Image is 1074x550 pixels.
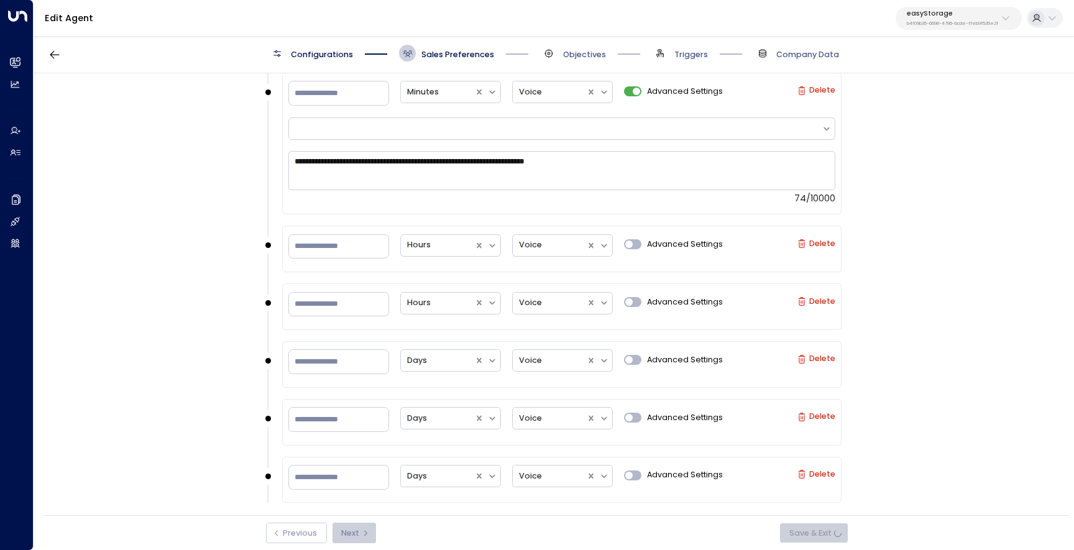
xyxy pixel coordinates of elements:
span: Advanced Settings [647,296,723,308]
label: Delete [797,354,835,363]
span: Advanced Settings [647,354,723,366]
button: easyStorageb4f09b35-6698-4786-bcde-ffeb9f535e2f [896,7,1022,30]
label: Delete [797,297,835,306]
span: Advanced Settings [647,412,723,424]
p: easyStorage [907,10,998,17]
span: Objectives [563,49,606,60]
span: Triggers [674,49,708,60]
span: Sales Preferences [421,49,494,60]
div: 74/10000 [288,193,835,204]
span: Advanced Settings [647,86,723,98]
span: Advanced Settings [647,239,723,250]
p: b4f09b35-6698-4786-bcde-ffeb9f535e2f [907,21,998,26]
span: Advanced Settings [647,469,723,481]
span: Configurations [291,49,353,60]
label: Delete [797,470,835,479]
a: Edit Agent [45,12,93,24]
label: Delete [797,412,835,421]
label: Delete [797,239,835,248]
label: Delete [797,86,835,94]
span: Company Data [776,49,839,60]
